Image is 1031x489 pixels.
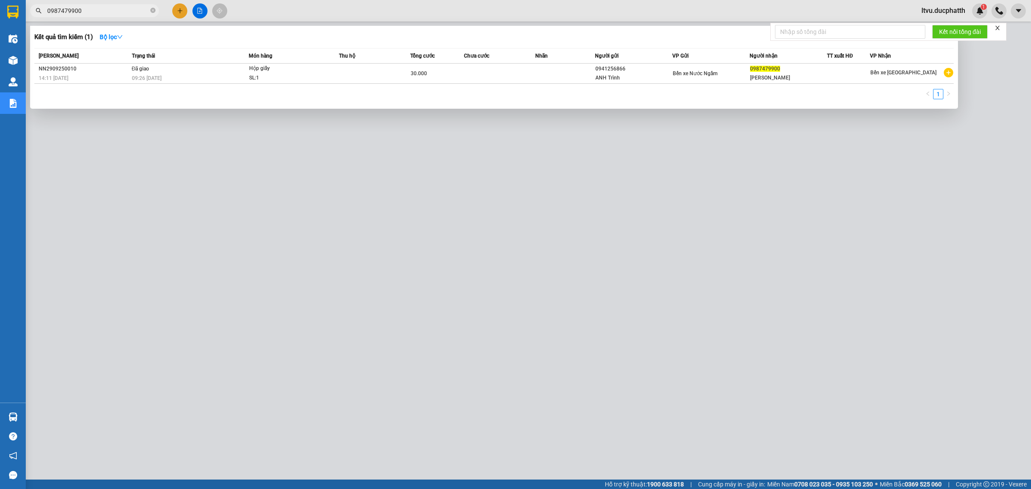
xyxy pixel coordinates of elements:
span: search [36,8,42,14]
div: SL: 1 [249,73,314,83]
span: 09:26 [DATE] [132,75,162,81]
a: 1 [933,89,943,99]
div: 0941256866 [595,64,672,73]
span: Trạng thái [132,53,155,59]
span: 0987479900 [750,66,780,72]
img: warehouse-icon [9,77,18,86]
span: VP Nhận [870,53,891,59]
span: Người nhận [750,53,778,59]
span: [PERSON_NAME] [39,53,79,59]
img: warehouse-icon [9,413,18,422]
button: Kết nối tổng đài [932,25,988,39]
img: logo-vxr [7,6,18,18]
input: Nhập số tổng đài [775,25,925,39]
span: 14:11 [DATE] [39,75,68,81]
div: NN2909250010 [39,64,129,73]
span: Kết nối tổng đài [939,27,981,37]
span: Bến xe [GEOGRAPHIC_DATA] [870,70,936,76]
input: Tìm tên, số ĐT hoặc mã đơn [47,6,149,15]
span: Chưa cước [464,53,489,59]
span: Bến xe Nước Ngầm [673,70,717,76]
span: down [117,34,123,40]
span: message [9,471,17,479]
span: TT xuất HĐ [827,53,853,59]
img: warehouse-icon [9,56,18,65]
span: Thu hộ [339,53,355,59]
span: right [946,91,951,96]
button: Bộ lọcdown [93,30,130,44]
div: [PERSON_NAME] [750,73,827,83]
div: ANH Trình [595,73,672,83]
strong: Bộ lọc [100,34,123,40]
div: Hộp giấy [249,64,314,73]
span: notification [9,452,17,460]
img: warehouse-icon [9,34,18,43]
span: Tổng cước [410,53,435,59]
span: plus-circle [944,68,953,77]
h3: Kết quả tìm kiếm ( 1 ) [34,33,93,42]
span: Người gửi [595,53,619,59]
span: Nhãn [535,53,548,59]
span: left [925,91,930,96]
span: close-circle [150,7,156,15]
span: Món hàng [249,53,272,59]
li: Previous Page [923,89,933,99]
button: left [923,89,933,99]
span: question-circle [9,432,17,440]
button: right [943,89,954,99]
span: VP Gửi [672,53,689,59]
img: solution-icon [9,99,18,108]
span: close-circle [150,8,156,13]
li: Next Page [943,89,954,99]
span: close [994,25,1000,31]
span: 30.000 [411,70,427,76]
span: Đã giao [132,66,149,72]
